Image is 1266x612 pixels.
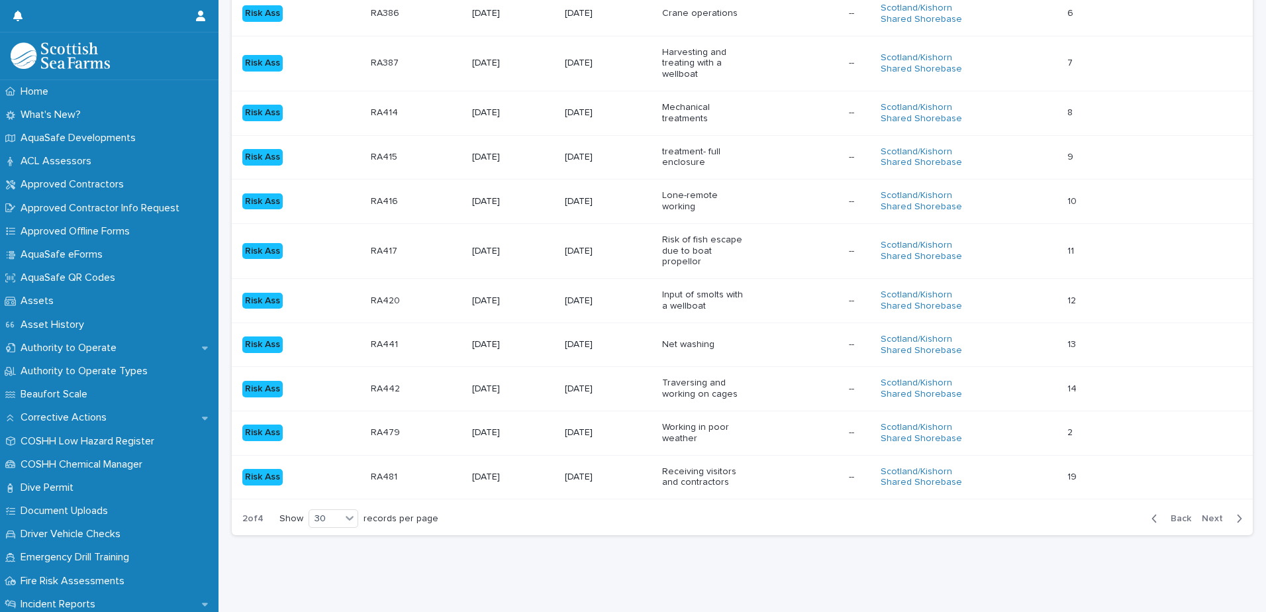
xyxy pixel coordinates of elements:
[662,339,745,350] p: Net washing
[371,55,401,69] p: RA387
[242,193,283,210] div: Risk Ass
[232,279,1253,323] tr: Risk AssRA420RA420 [DATE][DATE]Input of smolts with a wellboat---- Scotland/Kishorn Shared Shoreb...
[15,155,102,168] p: ACL Assessors
[232,455,1253,499] tr: Risk AssRA481RA481 [DATE][DATE]Receiving visitors and contractors---- Scotland/Kishorn Shared Sho...
[849,293,857,307] p: --
[232,503,274,535] p: 2 of 4
[371,105,401,119] p: RA414
[472,339,554,350] p: [DATE]
[881,240,963,262] a: Scotland/Kishorn Shared Shorebase
[881,52,963,75] a: Scotland/Kishorn Shared Shorebase
[472,58,554,69] p: [DATE]
[15,551,140,564] p: Emergency Drill Training
[1202,514,1231,523] span: Next
[15,435,165,448] p: COSHH Low Hazard Register
[662,102,745,125] p: Mechanical treatments
[232,179,1253,224] tr: Risk AssRA416RA416 [DATE][DATE]Lone-remote working---- Scotland/Kishorn Shared Shorebase 1010
[309,512,341,526] div: 30
[881,378,963,400] a: Scotland/Kishorn Shared Shorebase
[565,339,648,350] p: [DATE]
[1067,55,1075,69] p: 7
[662,422,745,444] p: Working in poor weather
[662,234,745,268] p: Risk of fish escape due to boat propellor
[1067,149,1076,163] p: 9
[1067,105,1075,119] p: 8
[279,513,303,525] p: Show
[565,246,648,257] p: [DATE]
[849,149,857,163] p: --
[15,575,135,587] p: Fire Risk Assessments
[1067,293,1079,307] p: 12
[1196,513,1253,525] button: Next
[1067,193,1079,207] p: 10
[15,109,91,121] p: What's New?
[15,248,113,261] p: AquaSafe eForms
[565,152,648,163] p: [DATE]
[371,149,400,163] p: RA415
[881,466,963,489] a: Scotland/Kishorn Shared Shorebase
[242,149,283,166] div: Risk Ass
[371,5,402,19] p: RA386
[371,425,403,438] p: RA479
[662,378,745,400] p: Traversing and working on cages
[15,295,64,307] p: Assets
[472,295,554,307] p: [DATE]
[881,3,963,25] a: Scotland/Kishorn Shared Shorebase
[565,8,648,19] p: [DATE]
[15,225,140,238] p: Approved Offline Forms
[232,411,1253,456] tr: Risk AssRA479RA479 [DATE][DATE]Working in poor weather---- Scotland/Kishorn Shared Shorebase 22
[232,135,1253,179] tr: Risk AssRA415RA415 [DATE][DATE]treatment- full enclosure---- Scotland/Kishorn Shared Shorebase 99
[662,466,745,489] p: Receiving visitors and contractors
[472,152,554,163] p: [DATE]
[15,85,59,98] p: Home
[662,146,745,169] p: treatment- full enclosure
[1067,336,1079,350] p: 13
[15,178,134,191] p: Approved Contractors
[849,55,857,69] p: --
[565,383,648,395] p: [DATE]
[232,367,1253,411] tr: Risk AssRA442RA442 [DATE][DATE]Traversing and working on cages---- Scotland/Kishorn Shared Shoreb...
[371,193,401,207] p: RA416
[1067,469,1079,483] p: 19
[662,289,745,312] p: Input of smolts with a wellboat
[242,105,283,121] div: Risk Ass
[881,422,963,444] a: Scotland/Kishorn Shared Shorebase
[1067,5,1076,19] p: 6
[1141,513,1196,525] button: Back
[472,472,554,483] p: [DATE]
[242,469,283,485] div: Risk Ass
[15,202,190,215] p: Approved Contractor Info Request
[15,365,158,378] p: Authority to Operate Types
[472,8,554,19] p: [DATE]
[242,243,283,260] div: Risk Ass
[472,427,554,438] p: [DATE]
[662,47,745,80] p: Harvesting and treating with a wellboat
[15,458,153,471] p: COSHH Chemical Manager
[15,388,98,401] p: Beaufort Scale
[472,107,554,119] p: [DATE]
[472,383,554,395] p: [DATE]
[849,193,857,207] p: --
[364,513,438,525] p: records per page
[242,336,283,353] div: Risk Ass
[849,243,857,257] p: --
[1067,381,1079,395] p: 14
[15,342,127,354] p: Authority to Operate
[472,196,554,207] p: [DATE]
[881,146,963,169] a: Scotland/Kishorn Shared Shorebase
[15,482,84,494] p: Dive Permit
[15,132,146,144] p: AquaSafe Developments
[849,105,857,119] p: --
[242,5,283,22] div: Risk Ass
[371,243,400,257] p: RA417
[242,55,283,72] div: Risk Ass
[242,425,283,441] div: Risk Ass
[881,102,963,125] a: Scotland/Kishorn Shared Shorebase
[371,336,401,350] p: RA441
[881,334,963,356] a: Scotland/Kishorn Shared Shorebase
[849,425,857,438] p: --
[1067,425,1075,438] p: 2
[232,36,1253,91] tr: Risk AssRA387RA387 [DATE][DATE]Harvesting and treating with a wellboat---- Scotland/Kishorn Share...
[662,8,745,19] p: Crane operations
[1163,514,1191,523] span: Back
